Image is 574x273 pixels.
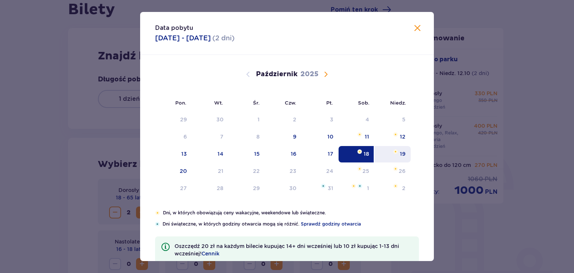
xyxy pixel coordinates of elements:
td: Data niedostępna. środa, 1 października 2025 [229,112,265,128]
div: 25 [362,167,369,175]
p: Dni, w których obowiązują ceny wakacyjne, weekendowe lub świąteczne. [163,210,419,216]
p: ( 2 dni ) [212,34,235,43]
div: 24 [326,167,333,175]
img: Niebieska gwiazdka [358,184,362,188]
td: Data niedostępna. wtorek, 30 września 2025 [192,112,229,128]
td: 14 [192,146,229,162]
div: 29 [180,116,187,123]
div: 8 [256,133,260,140]
a: Sprawdź godziny otwarcia [301,221,361,227]
div: 30 [216,116,223,123]
td: Data zaznaczona. sobota, 18 października 2025 [339,146,375,162]
td: Data niedostępna. środa, 22 października 2025 [229,163,265,180]
div: 29 [253,184,260,192]
small: Pon. [175,100,186,106]
div: 9 [293,133,296,140]
div: 31 [328,184,333,192]
td: Data niedostępna. piątek, 3 października 2025 [302,112,339,128]
img: Niebieska gwiazdka [155,222,160,226]
img: Pomarańczowa gwiazdka [155,211,160,215]
div: 30 [289,184,296,192]
td: Data niedostępna. niedziela, 5 października 2025 [374,112,411,128]
div: 16 [291,150,296,158]
p: Data pobytu [155,24,193,32]
small: Niedz. [390,100,406,106]
div: 21 [218,167,223,175]
div: 3 [330,116,333,123]
div: 6 [183,133,187,140]
div: 26 [399,167,405,175]
p: 2025 [300,70,318,79]
p: Dni świąteczne, w których godziny otwarcia mogą się różnić. [163,221,419,227]
div: 1 [257,116,260,123]
div: 11 [365,133,369,140]
div: 13 [181,150,187,158]
td: Pomarańczowa gwiazdka19 [374,146,411,162]
div: 15 [254,150,260,158]
div: 19 [400,150,405,158]
div: 1 [367,184,369,192]
div: 17 [328,150,333,158]
img: Pomarańczowa gwiazdka [357,132,362,137]
div: 14 [217,150,223,158]
p: Oszczędź 20 zł na każdym bilecie kupując 14+ dni wcześniej lub 10 zł kupując 1-13 dni wcześniej! [175,242,413,257]
div: 23 [290,167,296,175]
div: 20 [180,167,187,175]
td: Data niedostępna. czwartek, 30 października 2025 [265,180,302,197]
a: Cennik [201,250,219,257]
td: Data niedostępna. piątek, 31 października 2025 [302,180,339,197]
img: Pomarańczowa gwiazdka [393,149,398,154]
td: 20 [155,163,192,180]
img: Pomarańczowa gwiazdka [393,184,398,188]
td: 9 [265,129,302,145]
div: 2 [402,184,405,192]
td: Data niedostępna. sobota, 25 października 2025 [339,163,375,180]
div: 2 [293,116,296,123]
img: Pomarańczowa gwiazdka [357,167,362,171]
small: Sob. [358,100,370,106]
button: Poprzedni miesiąc [244,70,253,79]
small: Śr. [253,100,260,106]
small: Czw. [285,100,296,106]
div: 10 [327,133,333,140]
img: Pomarańczowa gwiazdka [351,184,356,188]
td: Data niedostępna. czwartek, 23 października 2025 [265,163,302,180]
div: 7 [220,133,223,140]
p: Październik [256,70,297,79]
p: [DATE] - [DATE] [155,34,211,43]
td: Data niedostępna. sobota, 4 października 2025 [339,112,375,128]
td: Data niedostępna. niedziela, 2 listopada 2025 [374,180,411,197]
td: Data niedostępna. wtorek, 21 października 2025 [192,163,229,180]
td: 17 [302,146,339,162]
td: Data niedostępna. niedziela, 26 października 2025 [374,163,411,180]
div: 22 [253,167,260,175]
div: 18 [364,150,369,158]
img: Niebieska gwiazdka [321,184,325,188]
button: Następny miesiąc [321,70,330,79]
div: 28 [217,184,223,192]
div: 12 [400,133,405,140]
td: 13 [155,146,192,162]
td: 10 [302,129,339,145]
td: Data niedostępna. sobota, 1 listopada 2025 [339,180,375,197]
td: Data niedostępna. środa, 8 października 2025 [229,129,265,145]
div: 5 [402,116,405,123]
td: Data niedostępna. środa, 29 października 2025 [229,180,265,197]
div: 4 [365,116,369,123]
button: Zamknij [413,24,422,33]
td: Data niedostępna. poniedziałek, 29 września 2025 [155,112,192,128]
td: Data niedostępna. wtorek, 7 października 2025 [192,129,229,145]
td: Data niedostępna. piątek, 24 października 2025 [302,163,339,180]
img: Pomarańczowa gwiazdka [393,132,398,137]
td: Data niedostępna. czwartek, 2 października 2025 [265,112,302,128]
td: Data niedostępna. poniedziałek, 27 października 2025 [155,180,192,197]
td: Pomarańczowa gwiazdka12 [374,129,411,145]
div: 27 [180,184,187,192]
td: Pomarańczowa gwiazdka11 [339,129,375,145]
small: Wt. [214,100,223,106]
td: 16 [265,146,302,162]
td: Data niedostępna. poniedziałek, 6 października 2025 [155,129,192,145]
small: Pt. [326,100,333,106]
